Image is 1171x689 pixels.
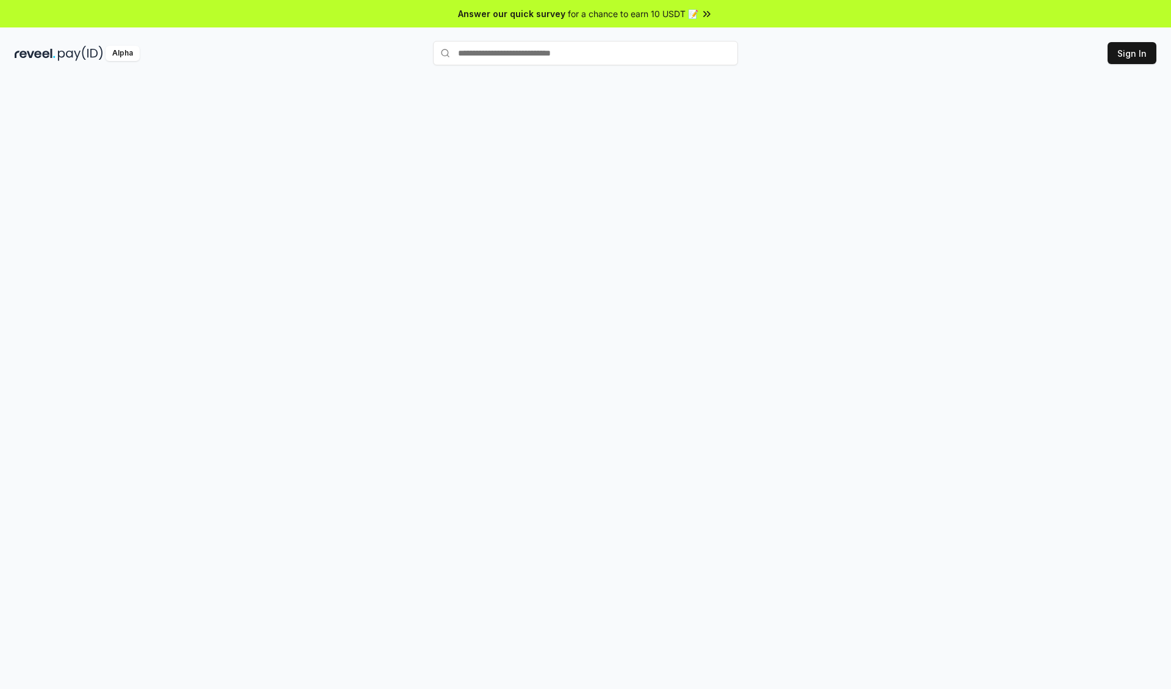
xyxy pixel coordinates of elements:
img: pay_id [58,46,103,61]
span: for a chance to earn 10 USDT 📝 [568,7,698,20]
img: reveel_dark [15,46,56,61]
button: Sign In [1108,42,1156,64]
span: Answer our quick survey [458,7,565,20]
div: Alpha [106,46,140,61]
